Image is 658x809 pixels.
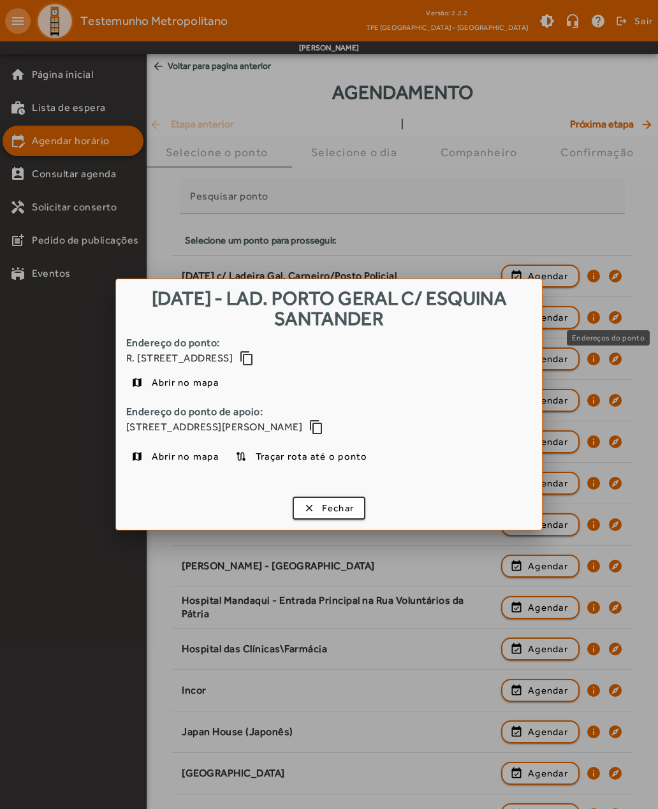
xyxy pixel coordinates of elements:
[309,419,324,435] mat-icon: content_copy
[239,351,254,366] mat-icon: content_copy
[126,445,224,468] a: Abrir no mapa
[293,497,366,520] button: Fechar
[256,449,368,464] span: Traçar rota até o ponto
[126,351,233,366] span: R. [STREET_ADDRESS]
[230,445,373,468] a: Traçar rota até o ponto
[126,371,224,394] a: Abrir no mapa
[152,449,219,464] span: Abrir no mapa
[126,404,532,419] strong: Endereço do ponto de apoio:
[152,375,219,390] span: Abrir no mapa
[116,279,543,335] h1: [DATE] - Lad. Porto Geral c/ Esquina Santander
[126,419,303,435] span: [STREET_ADDRESS][PERSON_NAME]
[322,501,355,516] span: Fechar
[126,335,532,351] strong: Endereço do ponto:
